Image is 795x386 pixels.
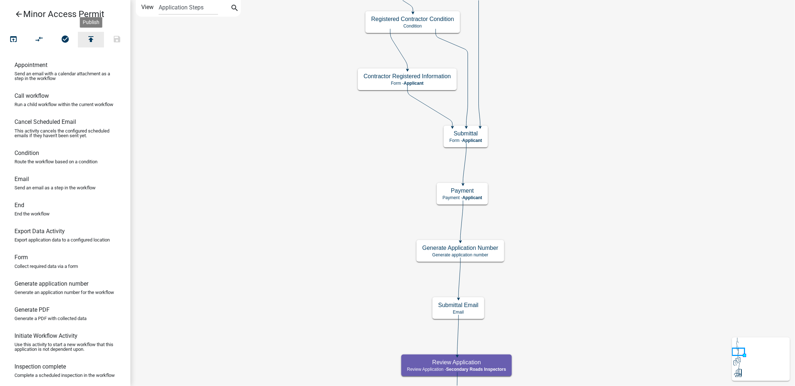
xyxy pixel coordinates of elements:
[371,16,454,22] h5: Registered Contractor Condition
[14,363,66,370] h6: Inspection complete
[14,228,65,235] h6: Export Data Activity
[14,10,23,20] i: arrow_back
[404,81,424,86] span: Applicant
[87,35,95,45] i: publish
[449,138,482,143] p: Form -
[104,32,130,47] button: Save
[14,71,116,81] p: Send an email with a calendar attachment as a step in the workflow
[449,130,482,137] h5: Submittal
[371,24,454,29] p: Condition
[230,4,239,14] i: search
[35,35,44,45] i: compare_arrows
[14,238,110,242] p: Export application data to a configured location
[14,211,50,216] p: End the workflow
[80,17,102,28] div: Publish
[407,359,506,366] h5: Review Application
[462,138,482,143] span: Applicant
[422,252,498,257] p: Generate application number
[14,62,47,68] h6: Appointment
[443,187,482,194] h5: Payment
[438,302,478,309] h5: Submittal Email
[113,35,121,45] i: save
[364,73,451,80] h5: Contractor Registered Information
[422,244,498,251] h5: Generate Application Number
[9,35,18,45] i: open_in_browser
[14,264,78,269] p: Collect required data via a form
[14,332,78,339] h6: Initiate Workflow Activity
[14,159,97,164] p: Route the workflow based on a condition
[14,176,29,182] h6: Email
[14,342,116,352] p: Use this activity to start a new workflow that this application is not dependent upon.
[463,195,482,200] span: Applicant
[78,32,104,47] button: Publish
[14,129,116,138] p: This activity cancels the configured scheduled emails if they haven't been sent yet.
[0,32,26,47] button: Test Workflow
[61,35,70,45] i: check_circle
[14,373,115,378] p: Complete a scheduled inspection in the workflow
[14,202,24,209] h6: End
[443,195,482,200] p: Payment -
[438,310,478,315] p: Email
[52,32,78,47] button: No problems
[14,102,113,107] p: Run a child workflow within the current workflow
[407,367,506,372] p: Review Application -
[14,280,88,287] h6: Generate application number
[14,118,76,125] h6: Cancel Scheduled Email
[14,306,50,313] h6: Generate PDF
[26,32,52,47] button: Auto Layout
[0,32,130,49] div: Workflow actions
[14,316,87,321] p: Generate a PDF with collected data
[14,185,96,190] p: Send an email as a step in the workflow
[14,290,114,295] p: Generate an application number for the workflow
[14,254,28,261] h6: Form
[446,367,506,372] span: Secondary Roads Inspectors
[229,3,240,14] button: search
[364,81,451,86] p: Form -
[6,6,119,22] a: Minor Access Permit
[14,92,49,99] h6: Call workflow
[14,150,39,156] h6: Condition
